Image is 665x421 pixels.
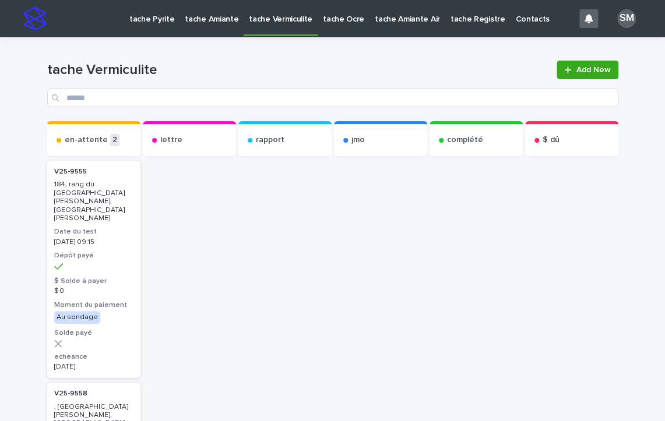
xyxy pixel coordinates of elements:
[54,277,133,286] h3: $ Solde à payer
[54,352,133,362] h3: echeance
[54,311,100,324] div: Au sondage
[110,134,119,146] p: 2
[54,238,133,246] p: [DATE] 09:15
[576,66,611,74] span: Add New
[54,390,87,398] p: V25-9558
[47,161,140,378] a: V25-9555 184, rang du [GEOGRAPHIC_DATA][PERSON_NAME], [GEOGRAPHIC_DATA][PERSON_NAME]Date du test[...
[543,135,560,145] p: $ dû
[54,300,133,310] h3: Moment du paiement
[54,328,133,338] h3: Solde payé
[160,135,182,145] p: lettre
[351,135,365,145] p: jmo
[557,61,618,79] a: Add New
[65,135,108,145] p: en-attente
[256,135,284,145] p: rapport
[54,168,87,176] p: V25-9555
[54,227,133,236] h3: Date du test
[54,251,133,260] h3: Dépôt payé
[54,363,133,371] p: [DATE]
[23,7,47,30] img: stacker-logo-s-only.png
[447,135,483,145] p: complété
[54,287,133,295] p: $ 0
[47,89,618,107] input: Search
[47,62,550,79] h1: tache Vermiculite
[617,9,636,28] div: SM
[54,181,133,222] p: 184, rang du [GEOGRAPHIC_DATA][PERSON_NAME], [GEOGRAPHIC_DATA][PERSON_NAME]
